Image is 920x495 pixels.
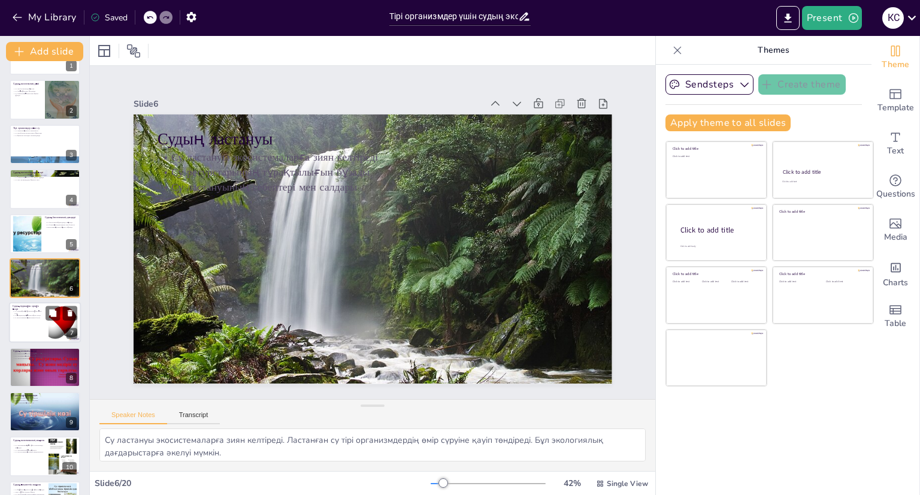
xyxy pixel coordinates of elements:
div: 3 [10,125,80,164]
p: Су климаттық өзгерістердің әсерін төмендетеді [13,352,77,355]
p: Су ресурстарын тиімді пайдалану [13,399,77,402]
p: Суды қорғау шаралары [13,394,77,397]
p: Судың климатқа әсері [13,349,77,353]
div: Click to add title [673,146,758,151]
div: Click to add text [702,280,729,283]
div: Click to add text [731,280,758,283]
div: К С [882,7,904,29]
div: Add ready made slides [871,79,919,122]
span: Questions [876,188,915,201]
p: Су ластануы экосистемаларға зиян келтіреді [279,17,578,348]
p: Су қоректік заттарды тасымалдайды [13,134,77,137]
p: Су метаболизм процестеріне қатысады [13,132,77,134]
div: Change the overall theme [871,36,919,79]
p: Судың ластануы [289,2,594,337]
p: Судың ластануы [13,260,77,264]
div: Add images, graphics, shapes or video [871,209,919,252]
span: Position [126,44,141,58]
div: 10 [62,462,77,473]
p: Су экосистемалардың тепе-теңдігін сақтайды [13,174,77,177]
p: Су биологиялық циклдерде маңызды [45,221,77,224]
p: Су ресурстарының жеткілікті болуы [13,317,45,319]
div: Click to add title [673,271,758,276]
textarea: Су ластануы экосистемаларға зиян келтіреді. Ластанған су тірі организмдердің өмір сүруіне қауіп т... [99,428,646,461]
p: Су тірі организмдерге қажетті орта [13,179,77,181]
button: К С [882,6,904,30]
p: Таза суға қол жеткізу қажет [13,491,45,493]
div: Click to add title [779,209,865,214]
div: Add text boxes [871,122,919,165]
p: Су климаттық өзгерістерге қарсы тұрады [13,92,41,96]
div: Click to add body [680,245,756,248]
div: Click to add title [680,225,757,235]
span: Text [887,144,904,158]
button: Speaker Notes [99,411,167,424]
div: Slide 6 / 20 [95,478,431,489]
div: Layout [95,41,114,61]
div: Click to add text [779,280,817,283]
p: Су экосистемалардың негізі [13,87,41,90]
div: 5 [10,214,80,253]
div: Click to add text [673,155,758,158]
p: Су ластануының себептері мен салдары [256,37,556,367]
p: Су ресурстарының тиімді пайдаланылуы [13,451,45,453]
p: Су экономиканың әр түрлі салаларында маңызды [13,444,45,448]
p: Судың экосистемадағы әсері [13,171,77,174]
div: 7 [9,303,81,343]
div: Click to add text [826,280,864,283]
div: Click to add text [673,280,700,283]
p: Экологиялық таза технологиялар [13,397,77,400]
div: Add charts and graphs [871,252,919,295]
p: Су ресурстарының тұрақтылығын бұзады [13,265,77,268]
p: Themes [687,36,860,65]
span: Single View [607,479,648,488]
p: Су топырақтың құнарлылығына әсер етеді [13,310,45,315]
div: 42 % [558,478,586,489]
div: 9 [10,392,80,431]
p: Су климаттық өзгерістерге қарсы тұрады [13,177,77,179]
p: Су тіршіліктің негізгі компоненті [13,129,77,132]
div: 3 [66,150,77,161]
span: Theme [882,58,909,71]
span: Charts [883,276,908,289]
div: 6 [66,283,77,294]
p: Су ластануы экосистемаларға зиян келтіреді [13,264,77,266]
div: 5 [66,239,77,250]
span: Table [885,317,906,330]
button: Add slide [6,42,83,61]
button: My Library [9,8,81,27]
button: Duplicate Slide [46,306,60,321]
span: Media [884,231,907,244]
div: 8 [66,373,77,384]
div: Click to add title [783,168,862,176]
p: Су қоғамның денсаулығы үшін маңызды [13,488,45,491]
p: Экологияның тепе-теңдігін сақтайды [45,226,77,228]
div: Add a table [871,295,919,338]
p: Тірі организмдер және су [13,126,77,130]
input: Insert title [389,8,518,25]
div: 2 [10,80,80,119]
p: Су өсімдіктердің өсуіне ықпал етеді [13,315,45,317]
p: Су ауа-райының тұрақтылығын қамтамасыз етеді [13,355,77,357]
button: Apply theme to all slides [665,114,791,131]
p: Су ластануының себептері мен салдары [13,268,77,270]
div: Click to add title [779,271,865,276]
div: 9 [66,417,77,428]
p: Су ресурстарының тұрақтылығын бұзады [268,27,567,357]
div: Get real-time input from your audience [871,165,919,209]
div: Saved [90,12,128,23]
span: Template [877,101,914,114]
p: Су экономикалық өсудің негізі [13,448,45,451]
button: Sendsteps [665,74,753,95]
p: Судың экологиялық рөлі [13,82,41,86]
div: 2 [66,105,77,116]
p: Су ластануының алдын алу [13,402,77,404]
div: 8 [10,348,80,387]
div: 4 [66,195,77,206]
div: 4 [10,169,80,209]
p: Судың экономикалық маңызы [13,439,45,442]
div: 10 [10,436,80,476]
button: Present [802,6,862,30]
div: 7 [66,328,77,339]
p: Су биоәртүрлілікті қолдайды [13,90,41,92]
